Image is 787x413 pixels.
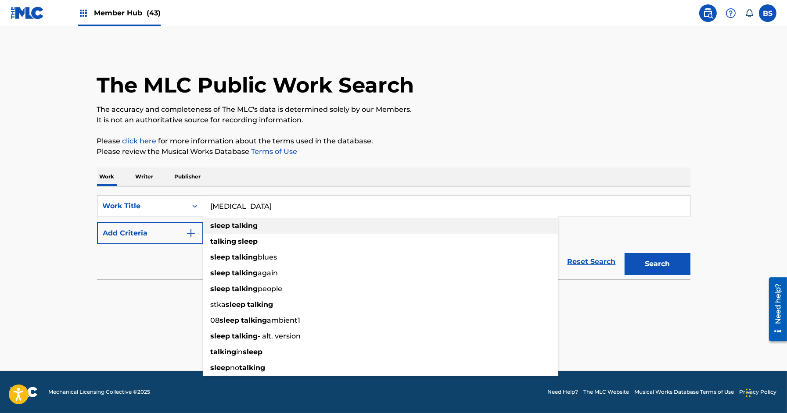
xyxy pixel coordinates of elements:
p: It is not an authoritative source for recording information. [97,115,690,125]
a: Reset Search [563,252,620,271]
strong: sleep [211,285,230,293]
strong: talking [232,285,258,293]
span: in [237,348,243,356]
strong: talking [248,300,273,309]
img: Top Rightsholders [78,8,89,18]
img: MLC Logo [11,7,44,19]
img: search [703,8,713,18]
strong: sleep [211,221,230,230]
form: Search Form [97,195,690,279]
strong: sleep [211,363,230,372]
span: stka [211,300,226,309]
p: Please review the Musical Works Database [97,146,690,157]
strong: talking [240,363,266,372]
a: Musical Works Database Terms of Use [634,388,734,396]
strong: sleep [211,269,230,277]
div: Work Title [103,201,182,211]
p: Work [97,167,117,186]
strong: sleep [226,300,246,309]
strong: sleep [220,316,240,324]
span: people [258,285,283,293]
strong: talking [211,348,237,356]
span: Mechanical Licensing Collective © 2025 [48,388,150,396]
button: Search [625,253,690,275]
div: Notifications [745,9,754,18]
strong: talking [232,253,258,261]
p: The accuracy and completeness of The MLC's data is determined solely by our Members. [97,104,690,115]
iframe: Chat Widget [743,371,787,413]
div: Help [722,4,740,22]
img: help [726,8,736,18]
img: logo [11,387,38,397]
span: again [258,269,278,277]
a: The MLC Website [583,388,629,396]
strong: talking [232,332,258,340]
strong: sleep [211,253,230,261]
button: Add Criteria [97,222,203,244]
span: ambient1 [267,316,301,324]
span: Member Hub [94,8,161,18]
strong: talking [241,316,267,324]
span: 08 [211,316,220,324]
iframe: Resource Center [762,274,787,344]
strong: sleep [211,332,230,340]
p: Publisher [172,167,204,186]
h1: The MLC Public Work Search [97,72,414,98]
a: Terms of Use [250,147,298,156]
strong: talking [232,221,258,230]
span: no [230,363,240,372]
p: Writer [133,167,156,186]
span: - alt. version [258,332,301,340]
strong: talking [232,269,258,277]
strong: talking [211,237,237,246]
a: Public Search [699,4,717,22]
strong: sleep [243,348,263,356]
div: Drag [746,380,751,406]
a: Need Help? [547,388,578,396]
span: (43) [147,9,161,17]
img: 9d2ae6d4665cec9f34b9.svg [186,228,196,239]
a: Privacy Policy [739,388,776,396]
a: click here [122,137,157,145]
p: Please for more information about the terms used in the database. [97,136,690,146]
div: User Menu [759,4,776,22]
strong: sleep [238,237,258,246]
span: blues [258,253,277,261]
